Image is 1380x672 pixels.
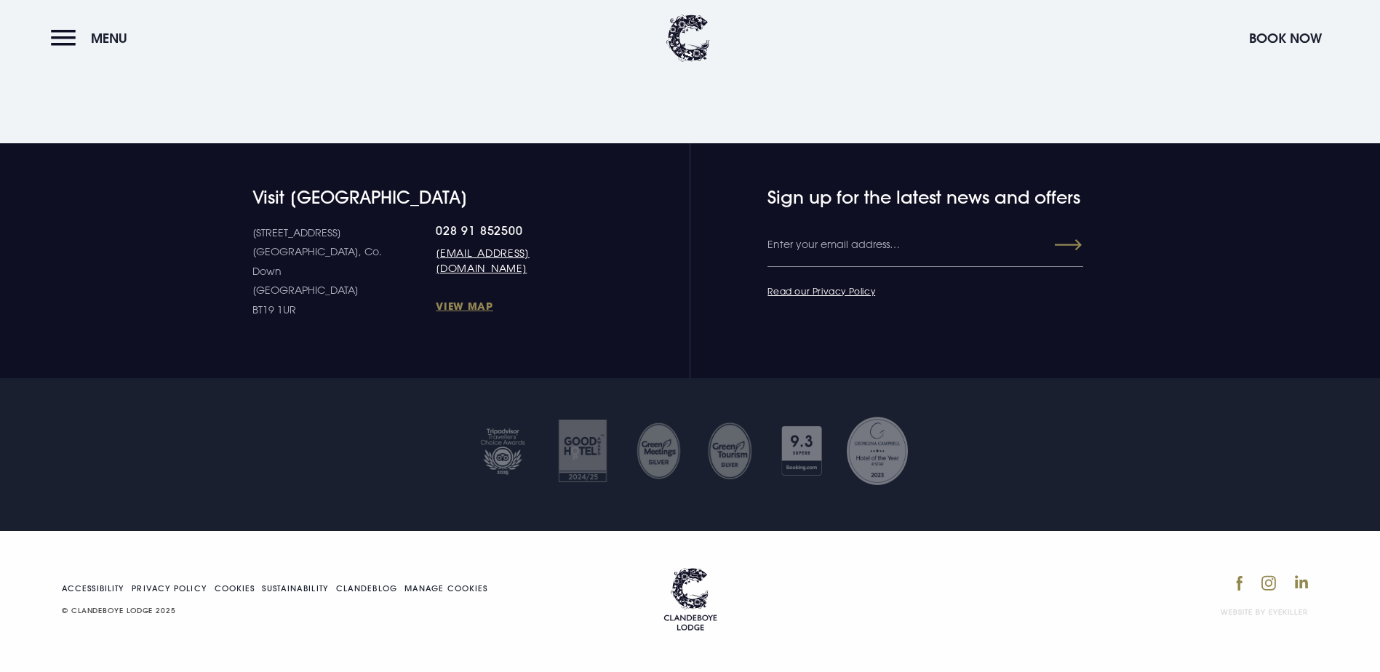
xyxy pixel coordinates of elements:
img: Untitled design 35 [635,422,681,480]
a: Clandeblog [336,585,397,593]
img: GM SILVER TRANSPARENT [707,422,753,480]
a: Website by Eyekiller [1221,607,1308,617]
img: Tripadvisor travellers choice 2025 [470,415,535,487]
a: Privacy Policy [132,585,207,593]
img: Facebook [1236,575,1243,591]
h4: Sign up for the latest news and offers [767,187,1026,208]
img: LinkedIn [1295,575,1308,588]
a: Go home [663,568,717,631]
img: Clandeboye Lodge [666,15,710,62]
img: Good hotel 24 25 2 [550,415,615,487]
button: Book Now [1242,23,1329,54]
img: Instagram [1261,575,1276,591]
span: Menu [91,30,127,47]
a: Manage your cookie settings. [404,585,487,593]
p: © CLANDEBOYE LODGE 2025 [62,604,495,617]
button: Menu [51,23,135,54]
a: 028 91 852500 [436,223,595,238]
img: Booking com 1 [773,415,831,487]
input: Enter your email address… [767,223,1082,267]
a: Cookies [215,585,255,593]
img: Logo [663,568,717,631]
a: Accessibility [62,585,124,593]
h4: Visit [GEOGRAPHIC_DATA] [252,187,595,208]
a: [EMAIL_ADDRESS][DOMAIN_NAME] [436,245,595,276]
button: Submit [1029,232,1082,258]
img: Georgina Campbell Award 2023 [845,415,910,487]
a: View Map [436,299,595,313]
a: Sustainability [262,585,328,593]
a: Read our Privacy Policy [767,285,875,297]
p: [STREET_ADDRESS] [GEOGRAPHIC_DATA], Co. Down [GEOGRAPHIC_DATA] BT19 1UR [252,223,436,320]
